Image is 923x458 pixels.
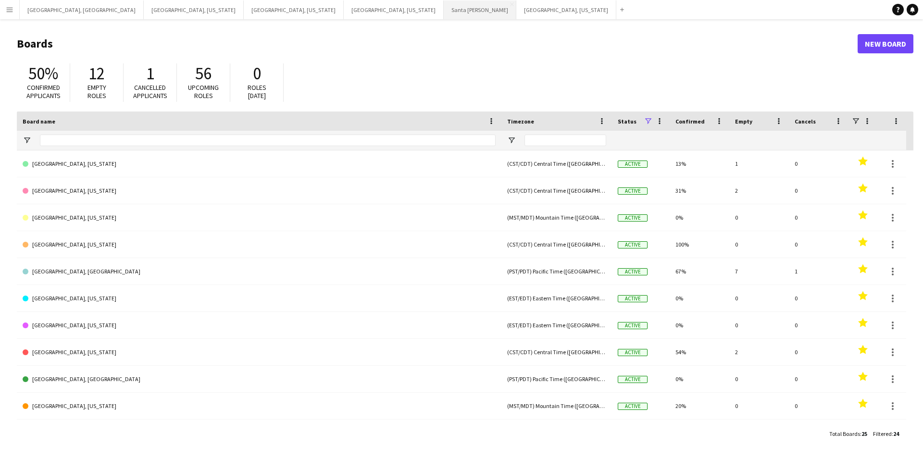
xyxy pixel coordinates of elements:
[858,34,913,53] a: New Board
[789,393,848,419] div: 0
[789,258,848,285] div: 1
[618,214,648,222] span: Active
[507,118,534,125] span: Timezone
[23,177,496,204] a: [GEOGRAPHIC_DATA], [US_STATE]
[20,0,144,19] button: [GEOGRAPHIC_DATA], [GEOGRAPHIC_DATA]
[40,135,496,146] input: Board name Filter Input
[670,285,729,311] div: 0%
[729,231,789,258] div: 0
[88,63,105,84] span: 12
[144,0,244,19] button: [GEOGRAPHIC_DATA], [US_STATE]
[789,420,848,446] div: 0
[188,83,219,100] span: Upcoming roles
[789,204,848,231] div: 0
[735,118,752,125] span: Empty
[729,258,789,285] div: 7
[28,63,58,84] span: 50%
[789,231,848,258] div: 0
[501,312,612,338] div: (EST/EDT) Eastern Time ([GEOGRAPHIC_DATA] & [GEOGRAPHIC_DATA])
[618,403,648,410] span: Active
[501,366,612,392] div: (PST/PDT) Pacific Time ([GEOGRAPHIC_DATA] & [GEOGRAPHIC_DATA])
[675,118,705,125] span: Confirmed
[729,393,789,419] div: 0
[23,136,31,145] button: Open Filter Menu
[501,177,612,204] div: (CST/CDT) Central Time ([GEOGRAPHIC_DATA] & [GEOGRAPHIC_DATA])
[501,204,612,231] div: (MST/MDT) Mountain Time ([GEOGRAPHIC_DATA] & [GEOGRAPHIC_DATA])
[501,420,612,446] div: (PST/PDT) Pacific Time ([GEOGRAPHIC_DATA] & [GEOGRAPHIC_DATA])
[17,37,858,51] h1: Boards
[729,150,789,177] div: 1
[873,430,892,437] span: Filtered
[23,204,496,231] a: [GEOGRAPHIC_DATA], [US_STATE]
[670,177,729,204] div: 31%
[618,376,648,383] span: Active
[195,63,212,84] span: 56
[670,420,729,446] div: 0%
[23,339,496,366] a: [GEOGRAPHIC_DATA], [US_STATE]
[444,0,516,19] button: Santa [PERSON_NAME]
[133,83,167,100] span: Cancelled applicants
[23,312,496,339] a: [GEOGRAPHIC_DATA], [US_STATE]
[618,268,648,275] span: Active
[729,339,789,365] div: 2
[23,393,496,420] a: [GEOGRAPHIC_DATA], [US_STATE]
[244,0,344,19] button: [GEOGRAPHIC_DATA], [US_STATE]
[501,285,612,311] div: (EST/EDT) Eastern Time ([GEOGRAPHIC_DATA] & [GEOGRAPHIC_DATA])
[670,231,729,258] div: 100%
[670,258,729,285] div: 67%
[524,135,606,146] input: Timezone Filter Input
[618,118,636,125] span: Status
[789,150,848,177] div: 0
[618,241,648,248] span: Active
[729,420,789,446] div: 0
[344,0,444,19] button: [GEOGRAPHIC_DATA], [US_STATE]
[501,150,612,177] div: (CST/CDT) Central Time ([GEOGRAPHIC_DATA] & [GEOGRAPHIC_DATA])
[670,339,729,365] div: 54%
[618,349,648,356] span: Active
[23,420,496,446] a: [GEOGRAPHIC_DATA], [GEOGRAPHIC_DATA]
[253,63,261,84] span: 0
[618,295,648,302] span: Active
[789,312,848,338] div: 0
[618,187,648,195] span: Active
[729,204,789,231] div: 0
[795,118,816,125] span: Cancels
[23,118,55,125] span: Board name
[670,393,729,419] div: 20%
[893,430,899,437] span: 24
[248,83,266,100] span: Roles [DATE]
[23,285,496,312] a: [GEOGRAPHIC_DATA], [US_STATE]
[789,285,848,311] div: 0
[861,430,867,437] span: 25
[789,177,848,204] div: 0
[729,177,789,204] div: 2
[670,204,729,231] div: 0%
[146,63,154,84] span: 1
[670,366,729,392] div: 0%
[501,339,612,365] div: (CST/CDT) Central Time ([GEOGRAPHIC_DATA] & [GEOGRAPHIC_DATA])
[829,430,860,437] span: Total Boards
[729,285,789,311] div: 0
[670,312,729,338] div: 0%
[729,312,789,338] div: 0
[618,322,648,329] span: Active
[23,150,496,177] a: [GEOGRAPHIC_DATA], [US_STATE]
[23,366,496,393] a: [GEOGRAPHIC_DATA], [GEOGRAPHIC_DATA]
[507,136,516,145] button: Open Filter Menu
[26,83,61,100] span: Confirmed applicants
[789,339,848,365] div: 0
[729,366,789,392] div: 0
[87,83,106,100] span: Empty roles
[829,424,867,443] div: :
[23,231,496,258] a: [GEOGRAPHIC_DATA], [US_STATE]
[618,161,648,168] span: Active
[873,424,899,443] div: :
[23,258,496,285] a: [GEOGRAPHIC_DATA], [GEOGRAPHIC_DATA]
[501,231,612,258] div: (CST/CDT) Central Time ([GEOGRAPHIC_DATA] & [GEOGRAPHIC_DATA])
[670,150,729,177] div: 13%
[501,258,612,285] div: (PST/PDT) Pacific Time ([GEOGRAPHIC_DATA] & [GEOGRAPHIC_DATA])
[516,0,616,19] button: [GEOGRAPHIC_DATA], [US_STATE]
[789,366,848,392] div: 0
[501,393,612,419] div: (MST/MDT) Mountain Time ([GEOGRAPHIC_DATA] & [GEOGRAPHIC_DATA])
